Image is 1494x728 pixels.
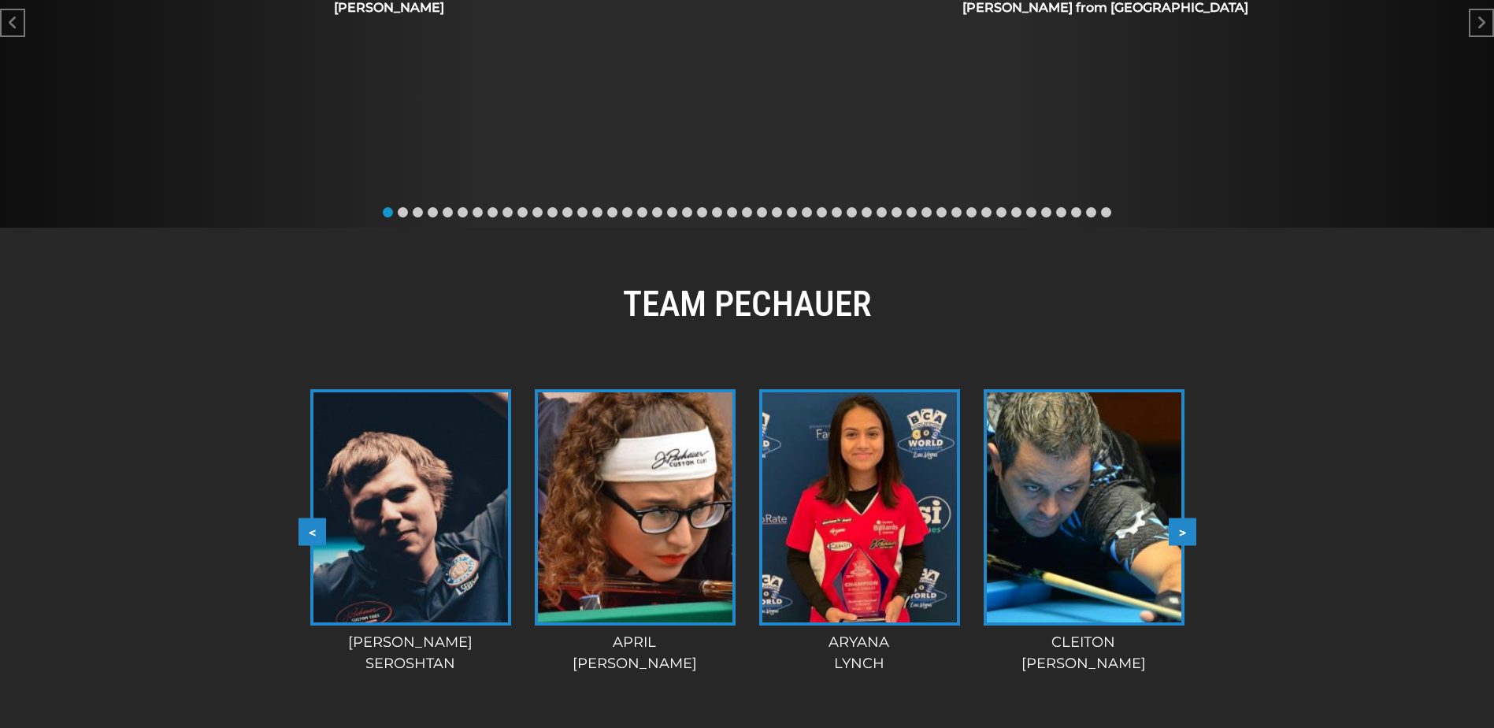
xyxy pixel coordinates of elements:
[298,518,326,546] button: <
[537,392,732,622] img: April-225x320.jpg
[528,389,740,674] a: April[PERSON_NAME]
[528,632,740,674] div: April [PERSON_NAME]
[1169,518,1196,546] button: >
[977,389,1189,674] a: Cleiton[PERSON_NAME]
[298,283,1196,325] h2: TEAM PECHAUER
[313,392,507,622] img: andrei-1-225x320.jpg
[977,632,1189,674] div: Cleiton [PERSON_NAME]
[298,518,1196,546] div: Carousel Navigation
[986,392,1181,622] img: pref-cleighton-225x320.jpg
[753,632,965,674] div: Aryana Lynch
[304,632,516,674] div: [PERSON_NAME] Seroshtan
[753,389,965,674] a: AryanaLynch
[304,389,516,674] a: [PERSON_NAME]Seroshtan
[762,392,956,622] img: aryana-bca-win-2-1-e1564582366468-225x320.jpg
